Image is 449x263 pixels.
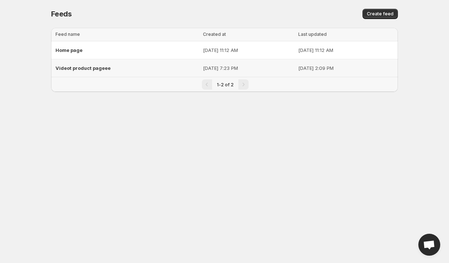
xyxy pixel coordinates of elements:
[203,31,226,37] span: Created at
[217,82,234,87] span: 1-2 of 2
[367,11,394,17] span: Create feed
[55,47,82,53] span: Home page
[55,31,80,37] span: Feed name
[55,65,111,71] span: Videot product pageee
[51,10,72,18] span: Feeds
[362,9,398,19] button: Create feed
[418,234,440,256] div: Open chat
[298,64,394,72] p: [DATE] 2:09 PM
[203,46,294,54] p: [DATE] 11:12 AM
[298,46,394,54] p: [DATE] 11:12 AM
[203,64,294,72] p: [DATE] 7:23 PM
[51,77,398,92] nav: Pagination
[298,31,327,37] span: Last updated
